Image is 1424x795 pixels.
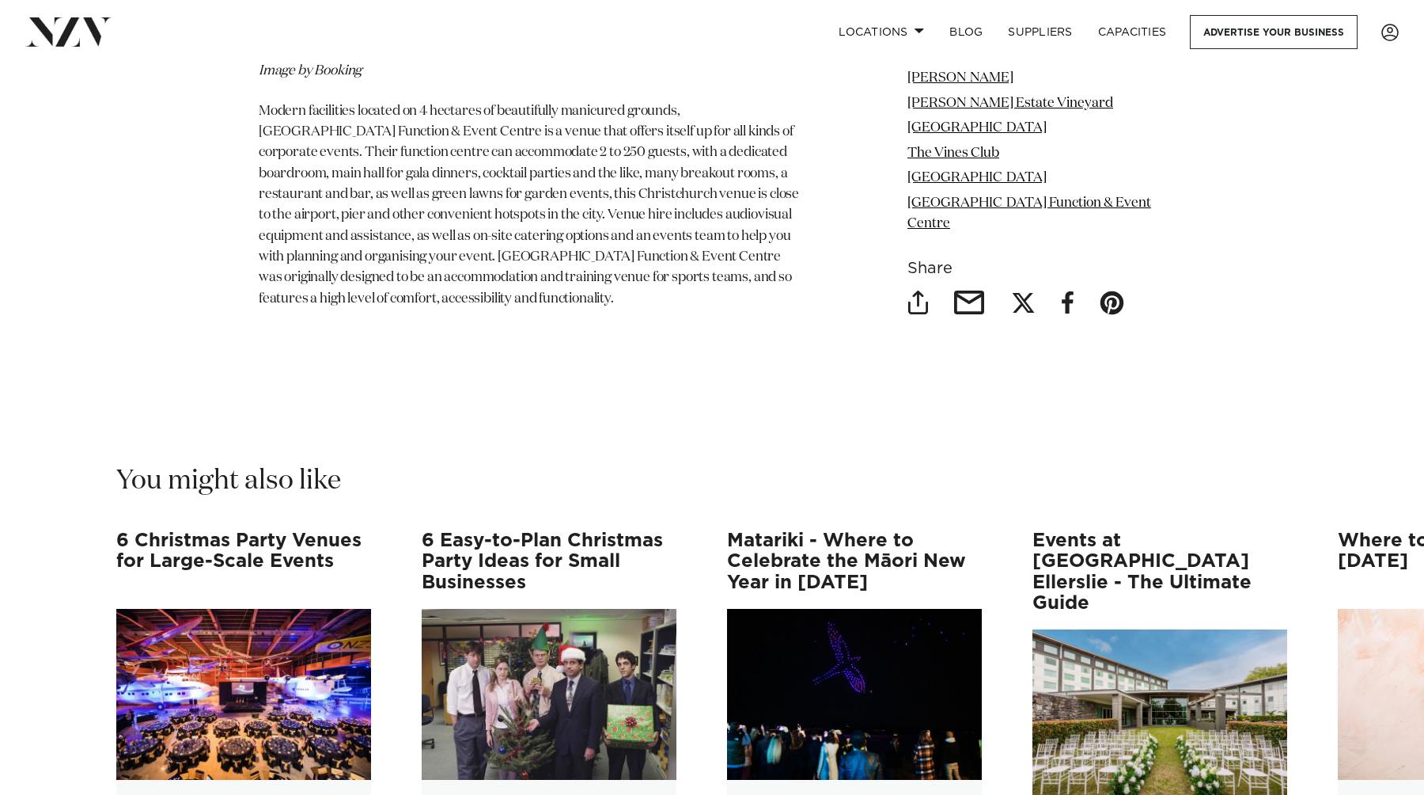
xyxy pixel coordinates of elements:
a: The Vines Club [907,146,999,160]
a: SUPPLIERS [995,15,1085,49]
a: [PERSON_NAME] Estate Vineyard [907,97,1113,110]
a: BLOG [937,15,995,49]
img: Matariki - Where to Celebrate the Māori New Year in 2025 [727,609,982,780]
h6: Share [907,261,1165,277]
h3: 6 Easy-to-Plan Christmas Party Ideas for Small Businesses [422,531,676,593]
h3: 6 Christmas Party Venues for Large-Scale Events [116,531,371,593]
a: [GEOGRAPHIC_DATA] [907,122,1047,135]
a: [GEOGRAPHIC_DATA] Function & Event Centre [907,196,1151,230]
img: 6 Christmas Party Venues for Large-Scale Events [116,609,371,780]
a: [PERSON_NAME] [907,72,1013,86]
img: 6 Easy-to-Plan Christmas Party Ideas for Small Businesses [422,609,676,780]
a: [GEOGRAPHIC_DATA] [907,172,1047,185]
a: Capacities [1085,15,1180,49]
a: Locations [826,15,937,49]
span: Image by Booking [259,64,362,78]
h3: Events at [GEOGRAPHIC_DATA] Ellerslie - The Ultimate Guide [1032,531,1287,614]
a: Advertise your business [1190,15,1358,49]
h3: Matariki - Where to Celebrate the Māori New Year in [DATE] [727,531,982,593]
h2: You might also like [116,463,341,499]
span: Modern facilities located on 4 hectares of beautifully manicured grounds, [GEOGRAPHIC_DATA] Funct... [259,105,799,306]
img: nzv-logo.png [25,17,112,46]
